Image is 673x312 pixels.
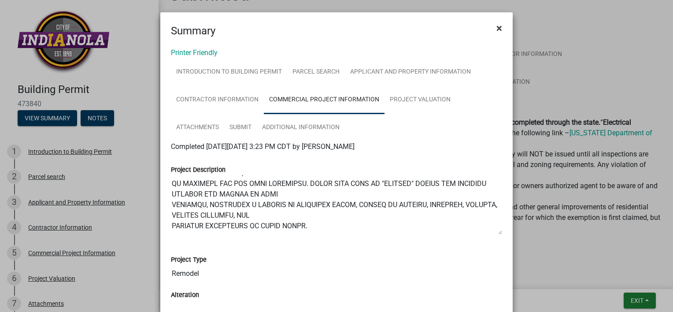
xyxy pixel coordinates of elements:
[171,257,207,263] label: Project Type
[224,114,257,142] a: Submit
[171,23,215,39] h4: Summary
[171,86,264,114] a: Contractor Information
[489,16,509,41] button: Close
[171,175,502,235] textarea: LOR IPSUMDOL SITAME CONS-ADIPISCING ELITSED DOEIU TE INCIDIDU UTL ETDOLO MAGN, ALIQUAE ADM VENIA ...
[171,142,355,151] span: Completed [DATE][DATE] 3:23 PM CDT by [PERSON_NAME]
[171,58,287,86] a: Introduction to Building Permit
[385,86,456,114] a: Project Valuation
[345,58,476,86] a: Applicant and Property Information
[171,167,226,173] label: Project Description
[264,86,385,114] a: Commercial Project Information
[496,22,502,34] span: ×
[257,114,345,142] a: Additional Information
[171,114,224,142] a: Attachments
[171,292,199,298] label: Alteration
[171,48,218,57] a: Printer Friendly
[287,58,345,86] a: Parcel search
